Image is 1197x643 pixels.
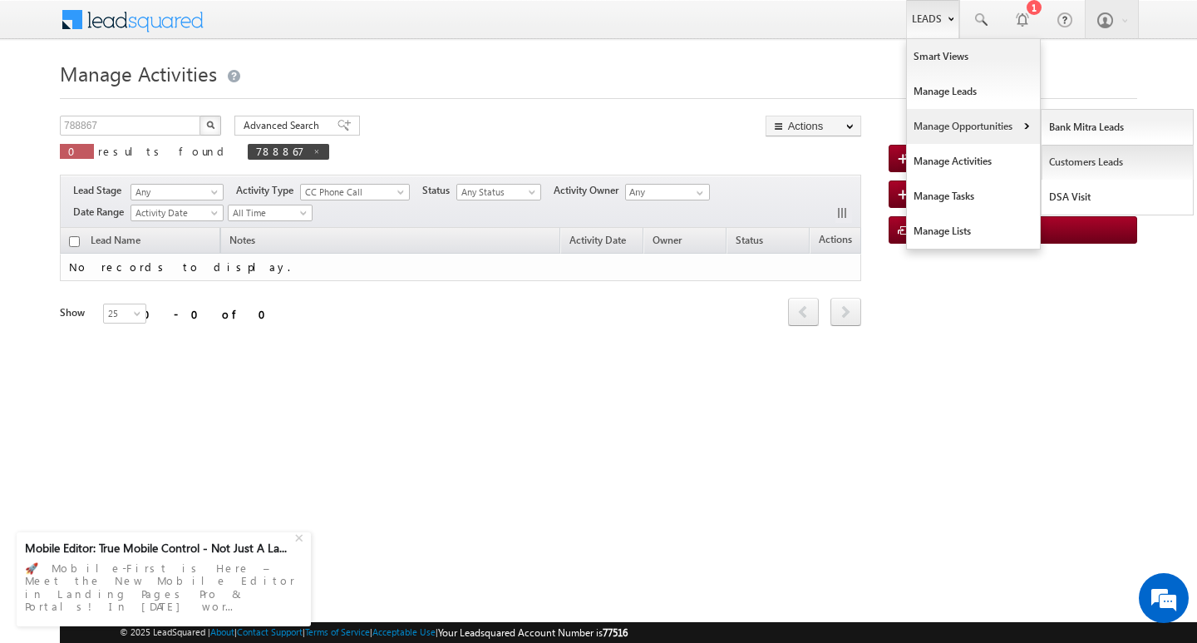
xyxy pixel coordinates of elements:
td: No records to display. [60,254,861,281]
span: 788867 [256,144,304,158]
span: Notes [221,231,264,253]
div: 0 - 0 of 0 [143,304,276,324]
div: Minimize live chat window [273,8,313,48]
input: Check all records [69,236,80,247]
a: Customers Leads [1042,145,1194,180]
a: Manage Activities [907,144,1040,179]
a: Bank Mitra Leads [1042,110,1194,145]
span: All Time [229,205,308,220]
span: next [830,298,861,326]
a: Activity Date [131,205,224,221]
div: + [291,527,311,547]
span: 25 [104,306,148,321]
span: prev [788,298,819,326]
img: Search [206,121,214,129]
button: Actions [766,116,861,136]
span: Owner [653,234,682,246]
a: Contact Support [237,626,303,637]
input: Type to Search [625,184,710,200]
span: Status [736,234,763,246]
span: Activity Type [236,183,300,198]
span: Activity Owner [554,183,625,198]
div: Mobile Editor: True Mobile Control - Not Just A La... [25,541,293,556]
span: Activity Date [131,205,218,220]
a: Manage Leads [907,74,1040,109]
a: About [210,626,234,637]
textarea: Type your message and hit 'Enter' [22,154,303,498]
a: Any [131,184,224,200]
a: prev [788,299,819,326]
div: 🚀 Mobile-First is Here – Meet the New Mobile Editor in Landing Pages Pro & Portals! In [DATE] wor... [25,556,303,618]
a: Terms of Service [305,626,370,637]
span: Any Status [457,185,536,200]
a: DSA Visit [1042,180,1194,215]
div: Show [60,305,90,320]
a: Activity Date [561,231,634,253]
span: CC Phone Call [301,185,401,200]
span: Lead Name [82,231,149,253]
a: next [830,299,861,326]
span: © 2025 LeadSquared | | | | | [120,625,628,641]
img: d_60004797649_company_0_60004797649 [28,87,70,109]
span: Lead Stage [73,183,128,198]
span: Date Range [73,205,131,220]
span: Actions [810,230,860,252]
span: Any [131,185,218,200]
a: All Time [228,205,313,221]
a: 25 [103,304,146,324]
a: CC Phone Call [300,184,410,200]
a: Manage Opportunities [907,109,1040,144]
a: Any Status [456,184,541,200]
a: Show All Items [687,185,708,201]
span: Manage Activities [60,60,217,87]
a: Smart Views [907,39,1040,74]
a: Manage Lists [907,214,1040,249]
span: 77516 [603,626,628,639]
span: Your Leadsquared Account Number is [438,626,628,639]
a: Manage Tasks [907,179,1040,214]
span: Advanced Search [244,118,324,133]
em: Start Chat [226,512,302,535]
div: Chat with us now [86,87,279,109]
span: results found [98,144,230,158]
span: Status [422,183,456,198]
a: Acceptable Use [372,626,436,637]
span: 0 [68,144,86,158]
